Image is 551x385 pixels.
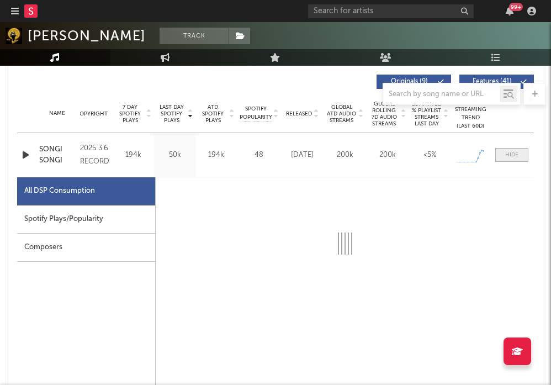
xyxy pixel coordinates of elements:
span: Released [286,110,312,117]
div: 200k [369,150,406,161]
span: Copyright [76,110,108,117]
a: SONGI SONGI [39,144,75,166]
span: Originals ( 9 ) [384,78,435,85]
span: Estimated % Playlist Streams Last Day [411,101,442,127]
span: Global Rolling 7D Audio Streams [369,101,399,127]
div: All DSP Consumption [17,177,155,205]
div: <5% [411,150,448,161]
div: [PERSON_NAME] [28,28,146,44]
input: Search for artists [308,4,474,18]
div: 48 [240,150,278,161]
span: Spotify Popularity [240,105,272,122]
div: 194k [198,150,234,161]
button: 99+ [506,7,513,15]
div: 50k [157,150,193,161]
div: Composers [17,234,155,262]
div: 200k [326,150,363,161]
div: Name [39,109,75,118]
div: [DATE] [284,150,321,161]
span: Features ( 41 ) [467,78,517,85]
div: Global Streaming Trend (Last 60D) [454,97,487,130]
span: Global ATD Audio Streams [326,104,357,124]
div: 194k [115,150,151,161]
span: ATD Spotify Plays [198,104,227,124]
button: Track [160,28,229,44]
div: 99 + [509,3,523,11]
div: All DSP Consumption [24,184,95,198]
div: 2025 3.6 RECORDS [80,142,110,168]
span: 7 Day Spotify Plays [115,104,145,124]
button: Features(41) [459,75,534,89]
input: Search by song name or URL [383,90,500,99]
span: Last Day Spotify Plays [157,104,186,124]
div: Spotify Plays/Popularity [17,205,155,234]
button: Originals(9) [377,75,451,89]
